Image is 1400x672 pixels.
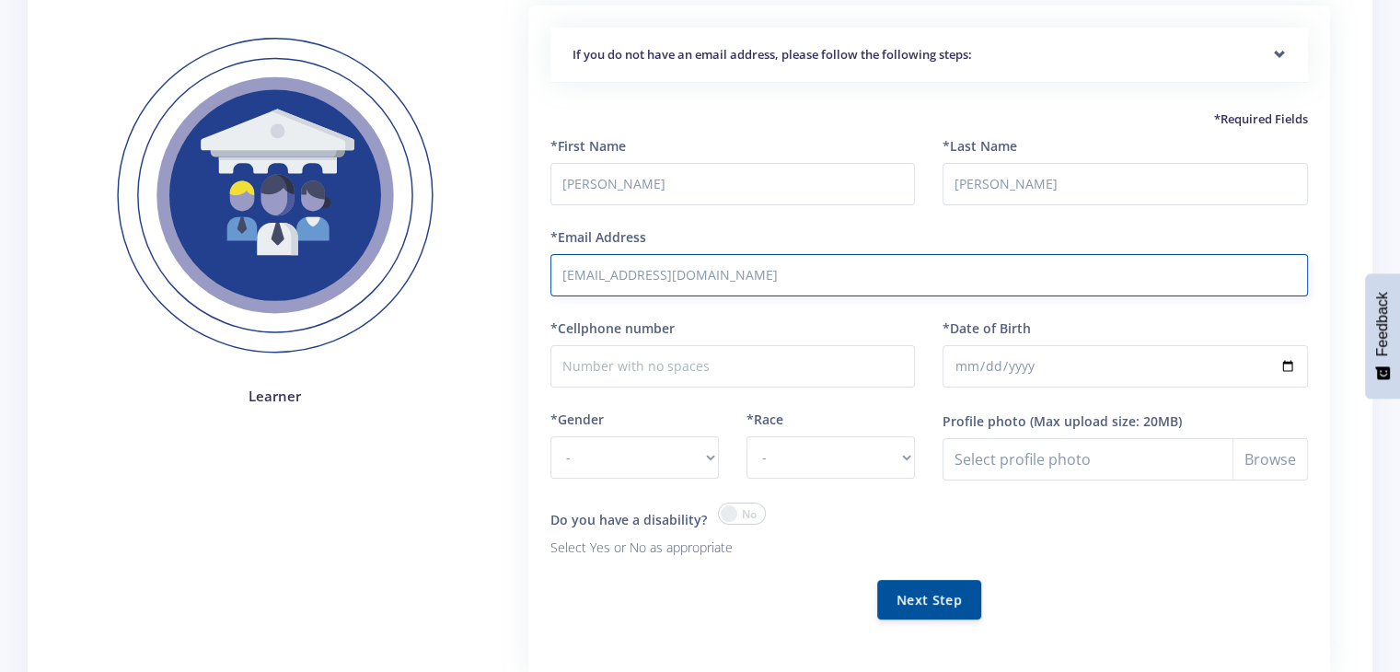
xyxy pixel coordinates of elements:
input: Number with no spaces [550,345,916,388]
input: Email Address [550,254,1308,296]
label: Profile photo [943,411,1026,431]
h5: If you do not have an email address, please follow the following steps: [573,46,1286,64]
input: First Name [550,163,916,205]
h5: *Required Fields [550,110,1308,129]
label: *Race [746,410,783,429]
button: Next Step [877,580,981,620]
label: *Gender [550,410,604,429]
label: *Date of Birth [943,319,1031,338]
p: Select Yes or No as appropriate [550,537,916,559]
span: Feedback [1374,292,1391,356]
h4: Learner [85,386,466,407]
button: Feedback - Show survey [1365,273,1400,399]
label: *Cellphone number [550,319,675,338]
label: *First Name [550,136,626,156]
label: (Max upload size: 20MB) [1030,411,1182,431]
img: Learner [85,6,466,387]
label: *Last Name [943,136,1017,156]
label: *Email Address [550,227,646,247]
label: Do you have a disability? [550,510,707,529]
input: Last Name [943,163,1308,205]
